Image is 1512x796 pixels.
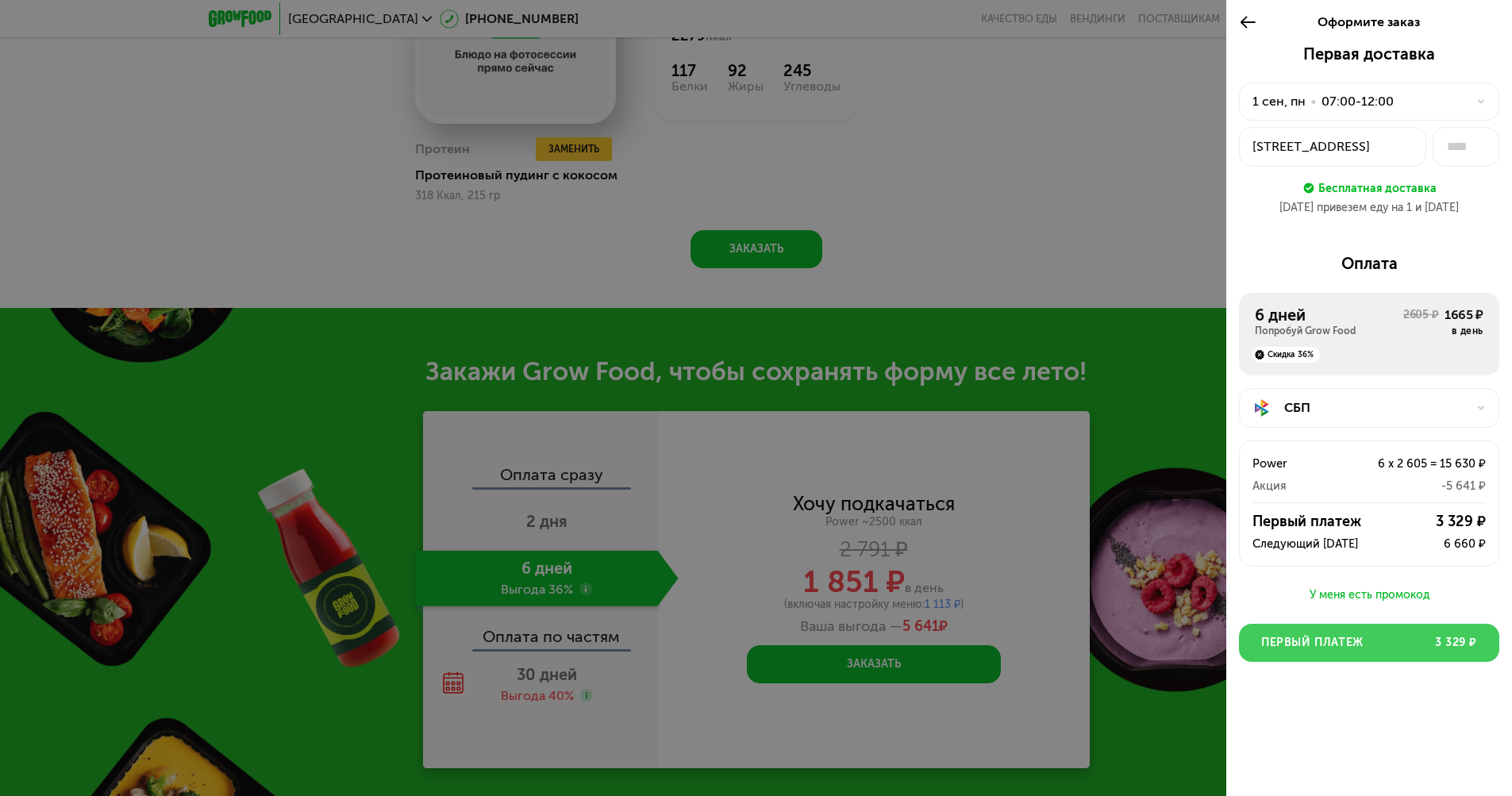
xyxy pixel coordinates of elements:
[1346,454,1486,473] div: 6 x 2 605 = 15 630 ₽
[1255,325,1403,337] div: Попробуй Grow Food
[1346,476,1486,495] div: -5 641 ₽
[1318,14,1420,29] span: Оформите заказ
[1239,586,1499,605] button: У меня есть промокод
[1445,306,1483,325] div: 1665 ₽
[1252,512,1381,531] div: Первый платеж
[1435,635,1477,651] span: 3 329 ₽
[1261,635,1364,651] span: Первый платеж
[1284,398,1467,417] div: СБП
[1239,127,1426,167] button: [STREET_ADDRESS]
[1255,306,1403,325] div: 6 дней
[1310,92,1317,111] div: •
[1252,476,1346,495] div: Акция
[1252,137,1413,156] div: [STREET_ADDRESS]
[1239,624,1499,662] button: Первый платеж3 329 ₽
[1239,44,1499,63] div: Первая доставка
[1252,92,1306,111] div: 1 сен, пн
[1358,534,1486,553] div: 6 660 ₽
[1403,307,1439,337] div: 2605 ₽
[1239,200,1499,216] div: [DATE] привезем еду на 1 и [DATE]
[1239,254,1499,273] div: Оплата
[1318,179,1437,197] div: Бесплатная доставка
[1381,512,1486,531] div: 3 329 ₽
[1322,92,1394,111] div: 07:00-12:00
[1252,347,1320,363] div: Скидка 36%
[1445,325,1483,337] div: в день
[1252,454,1346,473] div: Power
[1252,534,1358,553] div: Следующий [DATE]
